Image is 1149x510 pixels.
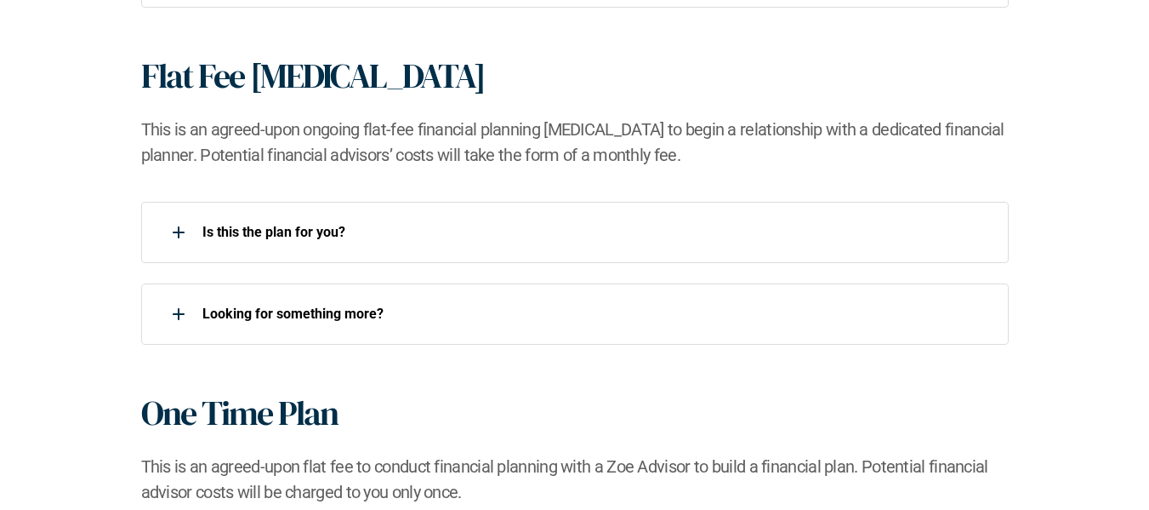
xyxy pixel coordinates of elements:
[141,55,485,96] h1: Flat Fee [MEDICAL_DATA]
[141,393,338,433] h1: One Time Plan
[202,224,987,240] p: Is this the plan for you?​
[202,306,987,322] p: Looking for something more?​
[141,117,1009,168] h2: This is an agreed-upon ongoing flat-fee financial planning [MEDICAL_DATA] to begin a relationship...
[141,454,1009,505] h2: This is an agreed-upon flat fee to conduct financial planning with a Zoe Advisor to build a finan...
